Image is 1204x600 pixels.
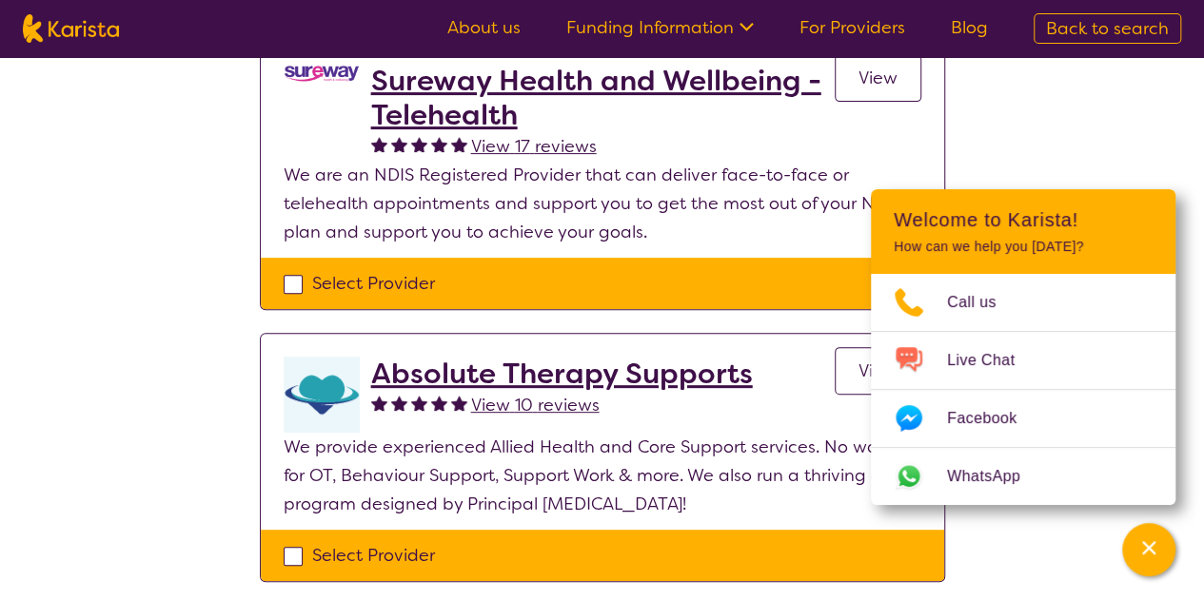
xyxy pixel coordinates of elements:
[1034,13,1181,44] a: Back to search
[371,357,753,391] a: Absolute Therapy Supports
[1046,17,1169,40] span: Back to search
[284,64,360,84] img: vgwqq8bzw4bddvbx0uac.png
[411,136,427,152] img: fullstar
[947,288,1019,317] span: Call us
[447,16,521,39] a: About us
[947,462,1043,491] span: WhatsApp
[947,404,1039,433] span: Facebook
[284,161,921,246] p: We are an NDIS Registered Provider that can deliver face-to-face or telehealth appointments and s...
[835,54,921,102] a: View
[371,64,835,132] a: Sureway Health and Wellbeing - Telehealth
[451,395,467,411] img: fullstar
[871,189,1175,505] div: Channel Menu
[431,395,447,411] img: fullstar
[451,136,467,152] img: fullstar
[284,433,921,518] p: We provide experienced Allied Health and Core Support services. No wait list for OT, Behaviour Su...
[391,395,407,411] img: fullstar
[471,394,600,416] span: View 10 reviews
[371,136,387,152] img: fullstar
[23,14,119,43] img: Karista logo
[411,395,427,411] img: fullstar
[471,135,597,158] span: View 17 reviews
[1122,523,1175,576] button: Channel Menu
[566,16,754,39] a: Funding Information
[894,208,1153,231] h2: Welcome to Karista!
[947,346,1037,375] span: Live Chat
[871,448,1175,505] a: Web link opens in a new tab.
[894,239,1153,255] p: How can we help you [DATE]?
[284,357,360,433] img: otyvwjbtyss6nczvq3hf.png
[835,347,921,395] a: View
[859,359,898,382] span: View
[871,274,1175,505] ul: Choose channel
[391,136,407,152] img: fullstar
[431,136,447,152] img: fullstar
[799,16,905,39] a: For Providers
[951,16,988,39] a: Blog
[471,132,597,161] a: View 17 reviews
[859,67,898,89] span: View
[471,391,600,419] a: View 10 reviews
[371,395,387,411] img: fullstar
